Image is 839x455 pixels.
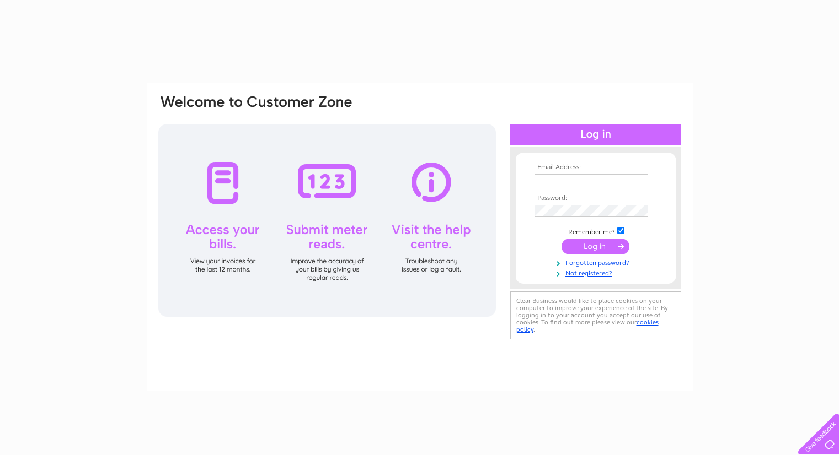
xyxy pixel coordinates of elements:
td: Remember me? [532,225,660,236]
input: Submit [562,239,629,254]
a: cookies policy [516,318,659,333]
th: Password: [532,194,660,202]
div: Clear Business would like to place cookies on your computer to improve your experience of the sit... [510,291,681,339]
a: Forgotten password? [535,257,660,267]
a: Not registered? [535,267,660,278]
th: Email Address: [532,164,660,171]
